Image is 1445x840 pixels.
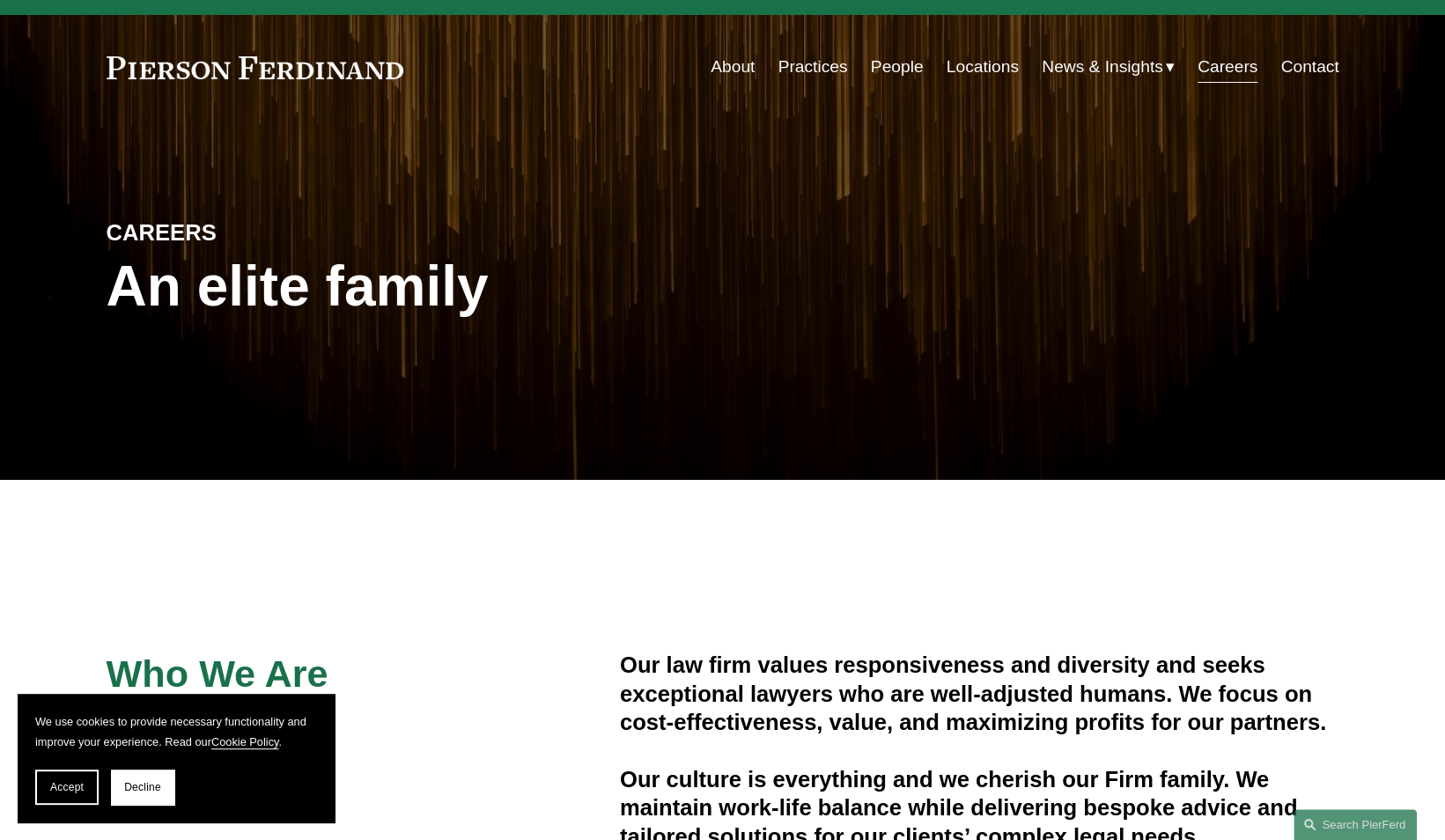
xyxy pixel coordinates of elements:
a: Careers [1198,50,1257,84]
a: About [711,50,755,84]
h4: Our law firm values responsiveness and diversity and seeks exceptional lawyers who are well-adjus... [620,651,1339,736]
button: Accept [35,770,99,805]
a: Practices [778,50,847,84]
button: Decline [111,770,174,805]
a: People [871,50,924,84]
a: folder dropdown [1042,50,1175,84]
span: Accept [50,781,84,793]
a: Cookie Policy [211,735,279,748]
section: Cookie banner [18,694,335,822]
a: Contact [1280,50,1338,84]
h4: CAREERS [107,218,415,247]
h1: An elite family [107,254,723,319]
a: Locations [947,50,1019,84]
span: News & Insights [1042,52,1163,83]
a: Search this site [1294,809,1417,840]
p: We use cookies to provide necessary functionality and improve your experience. Read our . [35,711,317,752]
span: Decline [124,781,161,793]
span: Who We Are [107,652,328,695]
